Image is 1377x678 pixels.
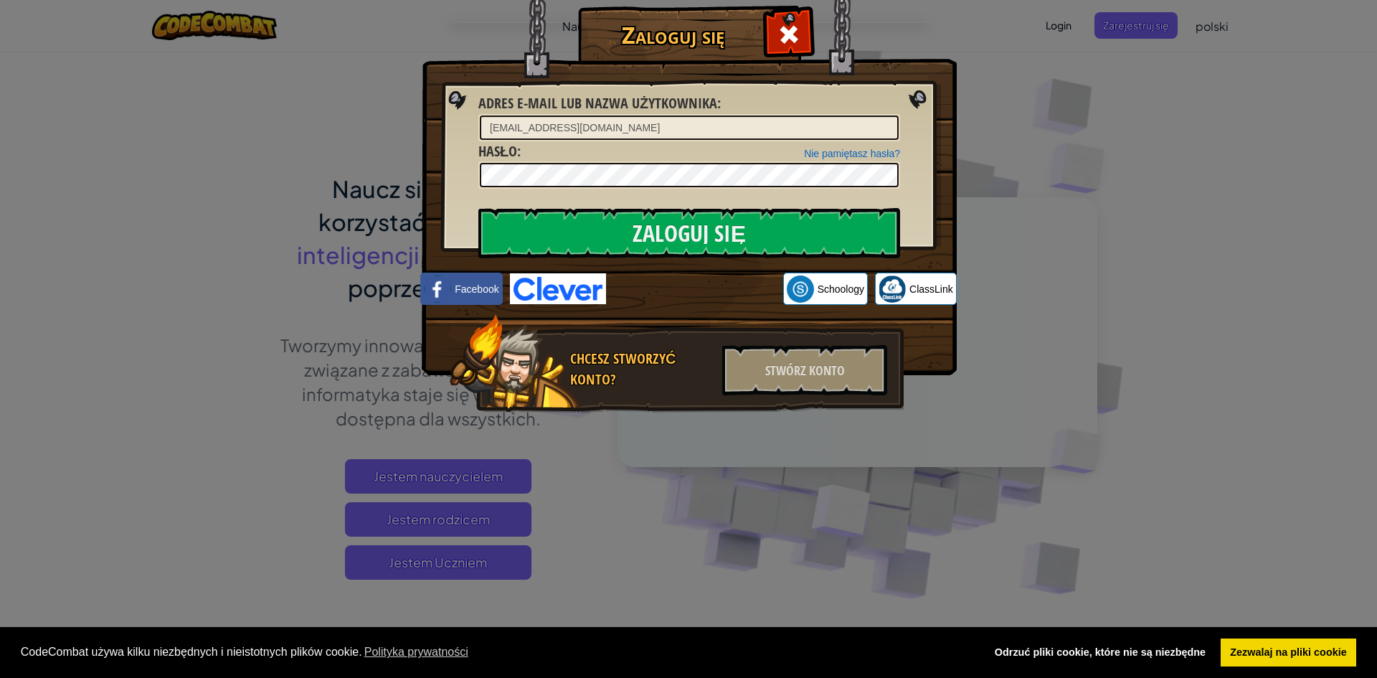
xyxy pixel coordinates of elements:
[879,276,906,303] img: classlink-logo-small.png
[1230,646,1346,658] font: Zezwalaj na pliki cookie
[787,276,814,303] img: schoology.png
[909,283,953,295] font: ClassLink
[478,208,900,258] input: Zaloguj się
[364,646,468,658] font: Polityka prywatności
[606,273,783,305] iframe: Przycisk Zaloguj się przez Google
[995,646,1206,658] font: Odrzuć pliki cookie, które nie są niezbędne
[985,639,1215,667] a: odrzuć pliki cookie
[765,362,845,380] font: Stwórz konto
[1221,639,1356,667] a: zezwól na pliki cookie
[804,148,900,159] a: Nie pamiętasz hasła?
[622,19,724,50] font: Zaloguj się
[517,141,521,161] font: :
[21,646,362,658] font: CodeCombat używa kilku niezbędnych i nieistotnych plików cookie.
[478,141,517,161] font: Hasło
[510,273,606,304] img: clever-logo-blue.png
[570,349,676,389] font: Chcesz stworzyć konto?
[362,641,470,663] a: dowiedz się więcej o plikach cookie
[478,93,717,113] font: Adres e-mail lub nazwa użytkownika
[455,283,498,295] font: Facebook
[818,283,864,295] font: Schoology
[717,93,721,113] font: :
[424,276,451,303] img: facebook_small.png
